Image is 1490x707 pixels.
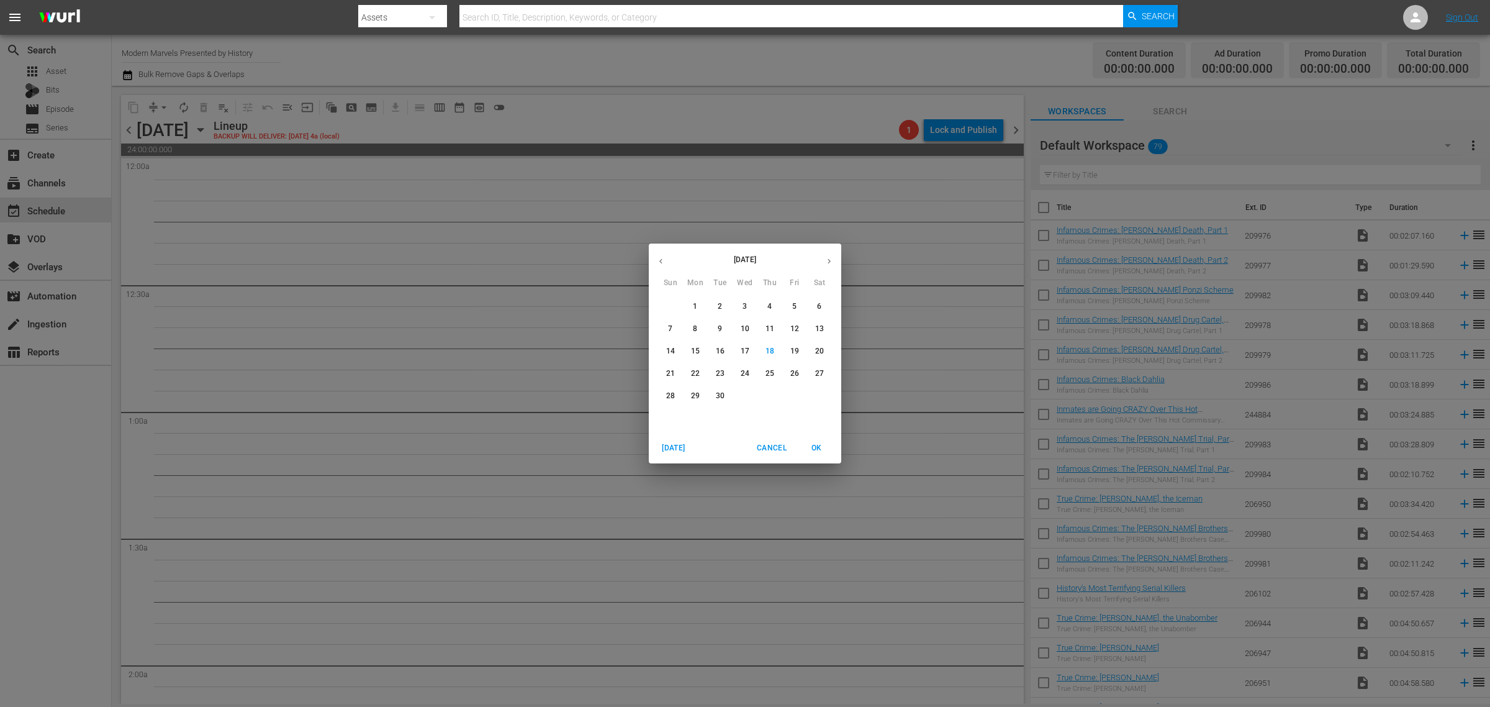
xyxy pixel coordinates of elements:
button: Cancel [752,438,792,458]
span: Mon [684,277,707,290]
button: 23 [709,363,731,385]
p: 28 [666,391,675,401]
button: 29 [684,385,707,408]
p: 14 [666,346,675,357]
button: 22 [684,363,707,385]
p: 3 [743,301,747,312]
button: 25 [759,363,781,385]
button: 18 [759,340,781,363]
span: OK [801,442,831,455]
span: Tue [709,277,731,290]
button: 3 [734,296,756,318]
button: 20 [808,340,831,363]
p: 17 [741,346,749,357]
button: 4 [759,296,781,318]
button: 9 [709,318,731,340]
span: Cancel [757,442,787,455]
p: 13 [815,324,824,334]
p: 27 [815,368,824,379]
button: 1 [684,296,707,318]
img: ans4CAIJ8jUAAAAAAAAAAAAAAAAAAAAAAAAgQb4GAAAAAAAAAAAAAAAAAAAAAAAAJMjXAAAAAAAAAAAAAAAAAAAAAAAAgAT5G... [30,3,89,32]
span: Thu [759,277,781,290]
span: [DATE] [659,442,689,455]
span: Wed [734,277,756,290]
button: [DATE] [654,438,693,458]
p: 23 [716,368,725,379]
button: 10 [734,318,756,340]
p: [DATE] [673,254,817,265]
button: OK [797,438,836,458]
button: 27 [808,363,831,385]
p: 24 [741,368,749,379]
p: 16 [716,346,725,357]
button: 2 [709,296,731,318]
p: 19 [790,346,799,357]
button: 12 [783,318,806,340]
p: 25 [765,368,774,379]
button: 16 [709,340,731,363]
button: 28 [659,385,682,408]
button: 13 [808,318,831,340]
p: 22 [691,368,700,379]
p: 8 [693,324,697,334]
p: 2 [718,301,722,312]
p: 26 [790,368,799,379]
button: 7 [659,318,682,340]
p: 6 [817,301,821,312]
span: Search [1142,5,1175,27]
p: 5 [792,301,797,312]
button: 21 [659,363,682,385]
p: 20 [815,346,824,357]
a: Sign Out [1446,12,1478,22]
p: 7 [668,324,672,334]
button: 14 [659,340,682,363]
button: 6 [808,296,831,318]
p: 4 [767,301,772,312]
button: 17 [734,340,756,363]
button: 30 [709,385,731,408]
p: 1 [693,301,697,312]
button: 26 [783,363,806,385]
span: menu [7,10,22,25]
p: 18 [765,346,774,357]
p: 10 [741,324,749,334]
button: 19 [783,340,806,363]
button: 15 [684,340,707,363]
span: Fri [783,277,806,290]
p: 12 [790,324,799,334]
p: 21 [666,368,675,379]
span: Sun [659,277,682,290]
button: 5 [783,296,806,318]
p: 15 [691,346,700,357]
p: 9 [718,324,722,334]
button: 11 [759,318,781,340]
p: 11 [765,324,774,334]
button: 24 [734,363,756,385]
button: 8 [684,318,707,340]
p: 29 [691,391,700,401]
span: Sat [808,277,831,290]
p: 30 [716,391,725,401]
